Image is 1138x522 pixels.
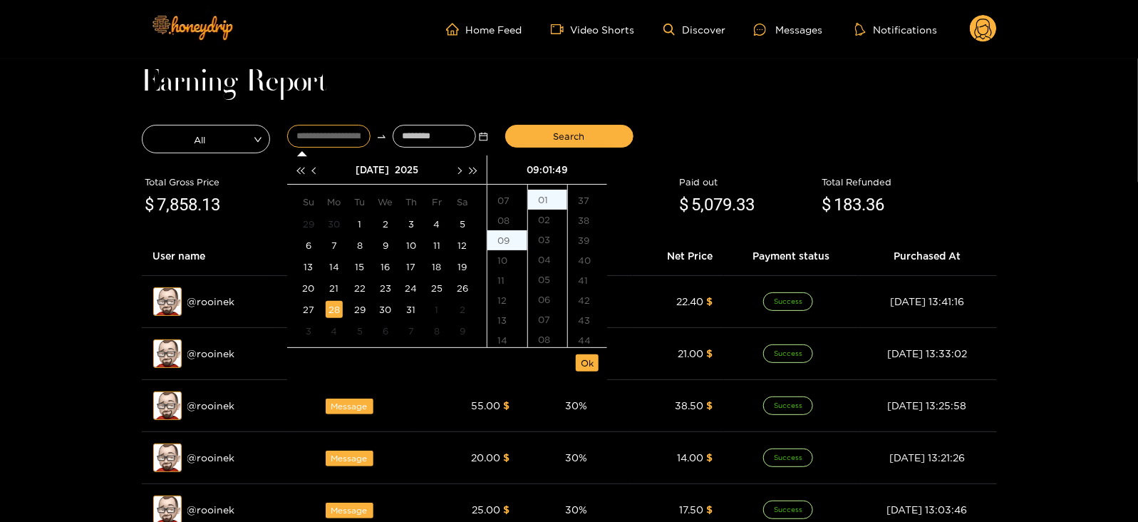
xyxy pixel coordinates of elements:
[822,192,832,219] span: $
[347,299,373,320] td: 2025-07-29
[373,277,398,299] td: 2025-07-23
[428,215,445,232] div: 4
[706,400,713,411] span: $
[296,320,321,342] td: 2025-08-03
[351,215,368,232] div: 1
[888,400,967,411] span: [DATE] 13:25:58
[706,296,713,307] span: $
[754,21,822,38] div: Messages
[528,270,567,290] div: 05
[326,451,373,466] span: Message
[377,215,394,232] div: 2
[503,400,509,411] span: $
[424,256,450,277] td: 2025-07-18
[198,195,221,215] span: .13
[300,322,317,339] div: 3
[454,301,471,318] div: 2
[568,290,607,310] div: 42
[676,296,703,307] span: 22.40
[493,155,601,184] div: 09:01:49
[677,452,703,463] span: 14.00
[347,190,373,213] th: Tu
[554,129,585,143] span: Search
[487,290,527,310] div: 12
[446,23,522,36] a: Home Feed
[887,348,967,359] span: [DATE] 13:33:02
[351,322,368,339] div: 5
[450,256,475,277] td: 2025-07-19
[487,270,527,290] div: 11
[862,195,885,215] span: .36
[663,24,725,36] a: Discover
[373,320,398,342] td: 2025-08-06
[398,213,424,235] td: 2025-07-03
[377,301,394,318] div: 30
[858,237,996,276] th: Purchased At
[351,280,368,297] div: 22
[356,155,389,184] button: [DATE]
[487,310,527,330] div: 13
[763,449,813,467] span: Success
[321,190,347,213] th: Mo
[822,175,993,189] div: Total Refunded
[145,175,316,189] div: Total Gross Price
[321,235,347,256] td: 2025-07-07
[347,277,373,299] td: 2025-07-22
[428,258,445,275] div: 18
[145,192,155,219] span: $
[398,299,424,320] td: 2025-07-31
[706,452,713,463] span: $
[347,213,373,235] td: 2025-07-01
[487,330,527,350] div: 14
[351,301,368,318] div: 29
[454,215,471,232] div: 5
[450,235,475,256] td: 2025-07-12
[424,320,450,342] td: 2025-08-08
[376,131,387,142] span: to
[296,277,321,299] td: 2025-07-20
[373,299,398,320] td: 2025-07-30
[551,23,571,36] span: video-camera
[143,129,269,149] span: All
[428,322,445,339] div: 8
[503,504,509,515] span: $
[528,309,567,329] div: 07
[403,258,420,275] div: 17
[424,299,450,320] td: 2025-08-01
[568,250,607,270] div: 40
[733,195,755,215] span: .33
[403,322,420,339] div: 7
[187,346,235,362] span: @ rooinek
[568,310,607,330] div: 43
[454,237,471,254] div: 12
[454,280,471,297] div: 26
[373,256,398,277] td: 2025-07-16
[528,230,567,250] div: 03
[454,258,471,275] div: 19
[568,210,607,230] div: 38
[568,330,607,350] div: 44
[326,280,343,297] div: 21
[187,450,235,466] span: @ rooinek
[679,504,703,515] span: 17.50
[300,258,317,275] div: 13
[424,277,450,299] td: 2025-07-25
[471,452,500,463] span: 20.00
[471,400,500,411] span: 55.00
[296,213,321,235] td: 2025-06-29
[706,348,713,359] span: $
[528,210,567,230] div: 02
[373,213,398,235] td: 2025-07-02
[300,301,317,318] div: 27
[675,400,703,411] span: 38.50
[321,299,347,320] td: 2025-07-28
[528,329,567,349] div: 08
[428,301,445,318] div: 1
[398,190,424,213] th: Th
[326,237,343,254] div: 7
[398,256,424,277] td: 2025-07-17
[347,235,373,256] td: 2025-07-08
[142,237,290,276] th: User name
[142,73,997,93] h1: Earning Report
[326,215,343,232] div: 30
